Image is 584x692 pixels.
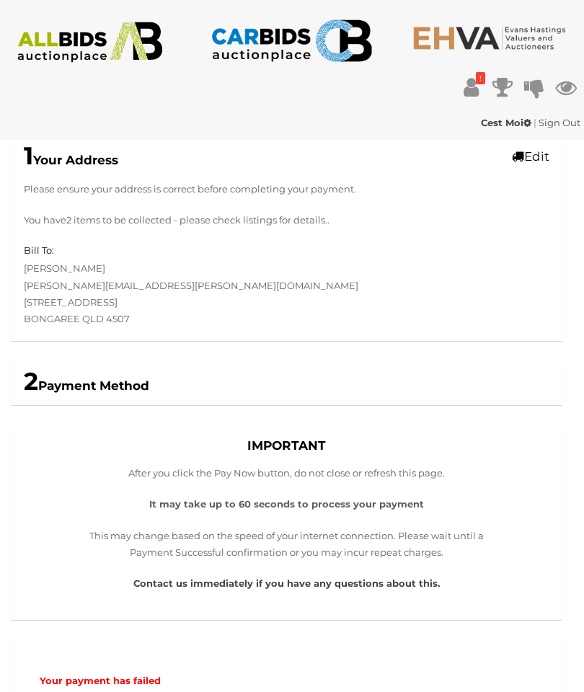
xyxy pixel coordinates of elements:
strong: It may take up to 60 seconds to process your payment [149,498,424,510]
a: Cest Moi [481,117,534,128]
p: Please ensure your address is correct before completing your payment. [24,181,549,198]
b: Your payment has failed [40,675,161,686]
img: EHVA.com.au [412,25,575,50]
p: After you click the Pay Now button, do not close or refresh this page. [84,465,490,482]
b: IMPORTANT [247,438,326,453]
span: | [534,117,536,128]
a: Contact us immediately if you have any questions about this. [133,577,440,589]
strong: Cest Moi [481,117,531,128]
img: ALLBIDS.com.au [9,22,172,63]
i: ! [476,72,485,84]
p: This may change based on the speed of your internet connection. Please wait until a Payment Succe... [84,528,490,562]
b: Payment Method [24,378,149,393]
div: [PERSON_NAME] [PERSON_NAME][EMAIL_ADDRESS][PERSON_NAME][DOMAIN_NAME] [STREET_ADDRESS] BONGAREE QL... [13,242,560,328]
span: 1 [24,141,33,171]
span: 2 items to be collected - please check listings for details. [66,212,327,229]
span: You have [24,212,66,229]
h5: Bill To: [24,245,54,255]
span: 2 [24,366,38,396]
span: . [327,212,329,229]
a: Sign Out [539,117,580,128]
a: ! [460,74,482,100]
b: Your Address [24,153,118,167]
a: Edit [512,149,549,164]
img: CARBIDS.com.au [211,14,373,67]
